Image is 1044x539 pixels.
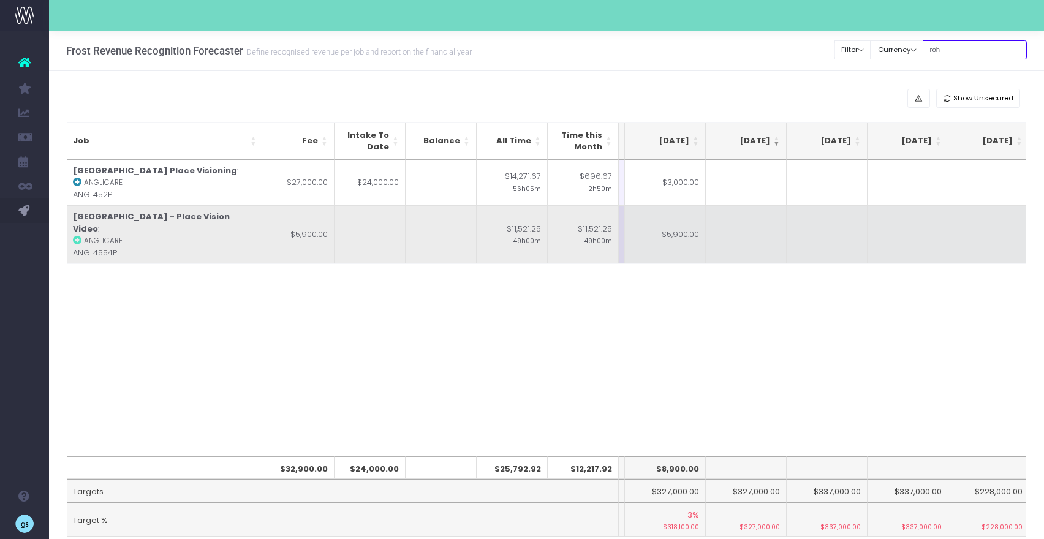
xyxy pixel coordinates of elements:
small: -$228,000.00 [955,521,1023,532]
button: Show Unsecured [936,89,1021,108]
td: $11,521.25 [548,205,619,263]
span: - [776,509,780,521]
td: $5,900.00 [263,205,335,263]
td: : ANGL452P [67,160,263,206]
abbr: Anglicare [84,178,123,187]
td: $337,000.00 [868,479,948,502]
th: $12,217.92 [548,456,619,480]
th: $32,900.00 [263,456,335,480]
small: -$337,000.00 [874,521,942,532]
small: -$318,100.00 [631,521,699,532]
td: Targets [67,479,619,502]
td: : ANGL4554P [67,205,263,263]
td: $14,271.67 [477,160,548,206]
th: Sep 25: activate to sort column ascending [706,123,787,160]
th: Balance: activate to sort column ascending [406,123,477,160]
td: $696.67 [548,160,619,206]
img: images/default_profile_image.png [15,514,34,533]
th: Intake To Date: activate to sort column ascending [335,123,406,160]
th: $24,000.00 [335,456,406,480]
th: Aug 25: activate to sort column ascending [625,123,706,160]
button: Filter [834,40,871,59]
small: -$337,000.00 [793,521,861,532]
td: $327,000.00 [706,479,787,502]
td: $337,000.00 [787,479,868,502]
td: $228,000.00 [948,479,1029,502]
small: 49h00m [584,235,612,246]
th: Time this Month: activate to sort column ascending [548,123,619,160]
small: Define recognised revenue per job and report on the financial year [243,45,472,57]
button: Currency [871,40,923,59]
td: $11,521.25 [477,205,548,263]
strong: [GEOGRAPHIC_DATA] Place Visioning [73,165,237,176]
span: - [937,509,942,521]
span: 3% [687,509,699,521]
small: 2h50m [588,183,612,194]
td: $24,000.00 [335,160,406,206]
td: $3,000.00 [625,160,706,206]
td: $27,000.00 [263,160,335,206]
input: Search... [923,40,1027,59]
td: $5,900.00 [625,205,706,263]
strong: [GEOGRAPHIC_DATA] - Place Vision Video [73,211,230,235]
span: - [1018,509,1023,521]
small: 56h05m [513,183,541,194]
th: Nov 25: activate to sort column ascending [868,123,948,160]
th: Dec 25: activate to sort column ascending [948,123,1029,160]
th: All Time: activate to sort column ascending [477,123,548,160]
h3: Frost Revenue Recognition Forecaster [66,45,472,57]
th: Job: activate to sort column ascending [67,123,263,160]
th: $8,900.00 [625,456,706,480]
small: -$327,000.00 [712,521,780,532]
small: 49h00m [513,235,541,246]
span: - [857,509,861,521]
span: Show Unsecured [953,93,1013,104]
td: $327,000.00 [625,479,706,502]
abbr: Anglicare [84,236,123,246]
th: Oct 25: activate to sort column ascending [787,123,868,160]
th: $25,792.92 [477,456,548,480]
td: Target % [67,502,619,537]
th: Fee: activate to sort column ascending [263,123,335,160]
